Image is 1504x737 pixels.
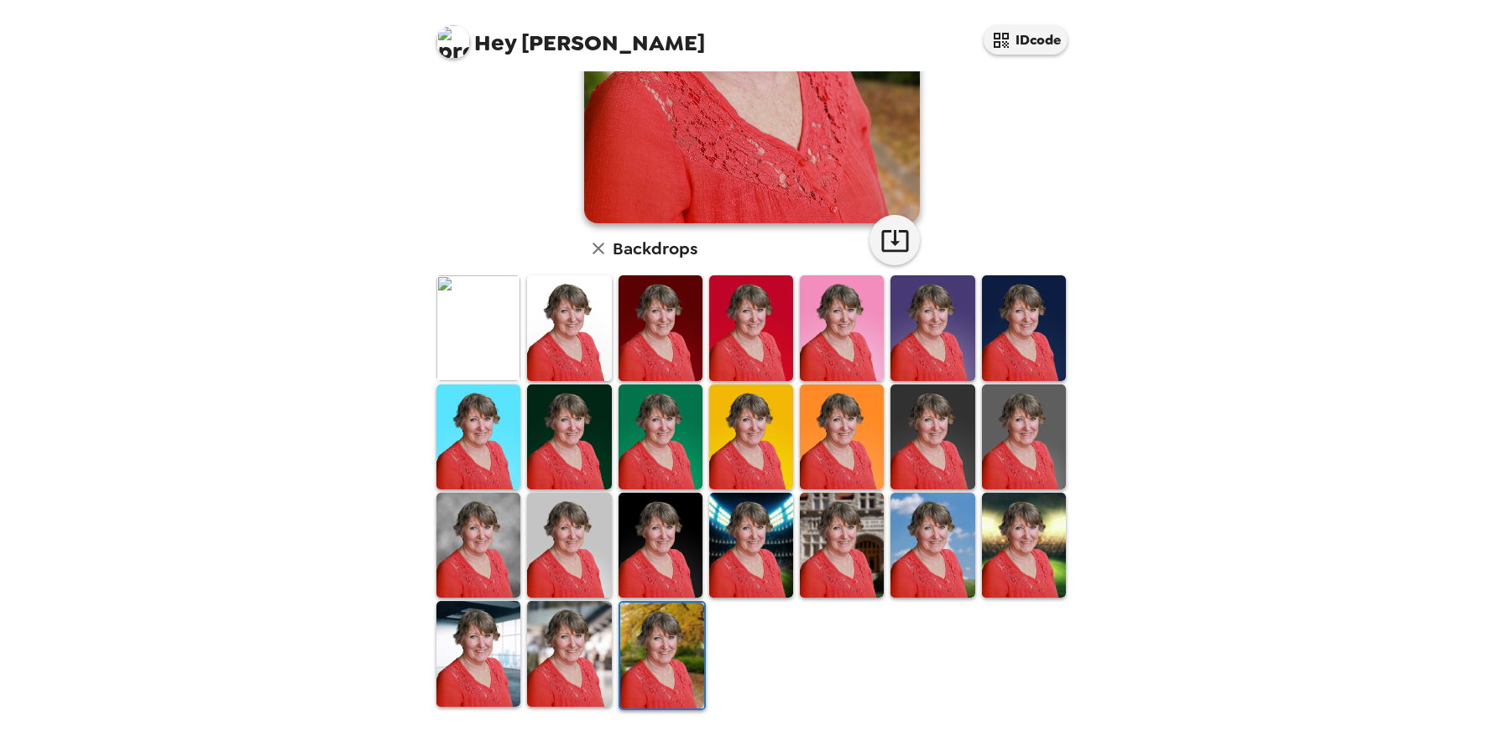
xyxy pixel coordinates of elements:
[984,25,1068,55] button: IDcode
[436,275,520,380] img: Original
[613,235,697,262] h6: Backdrops
[436,17,705,55] span: [PERSON_NAME]
[474,28,516,58] span: Hey
[436,25,470,59] img: profile pic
